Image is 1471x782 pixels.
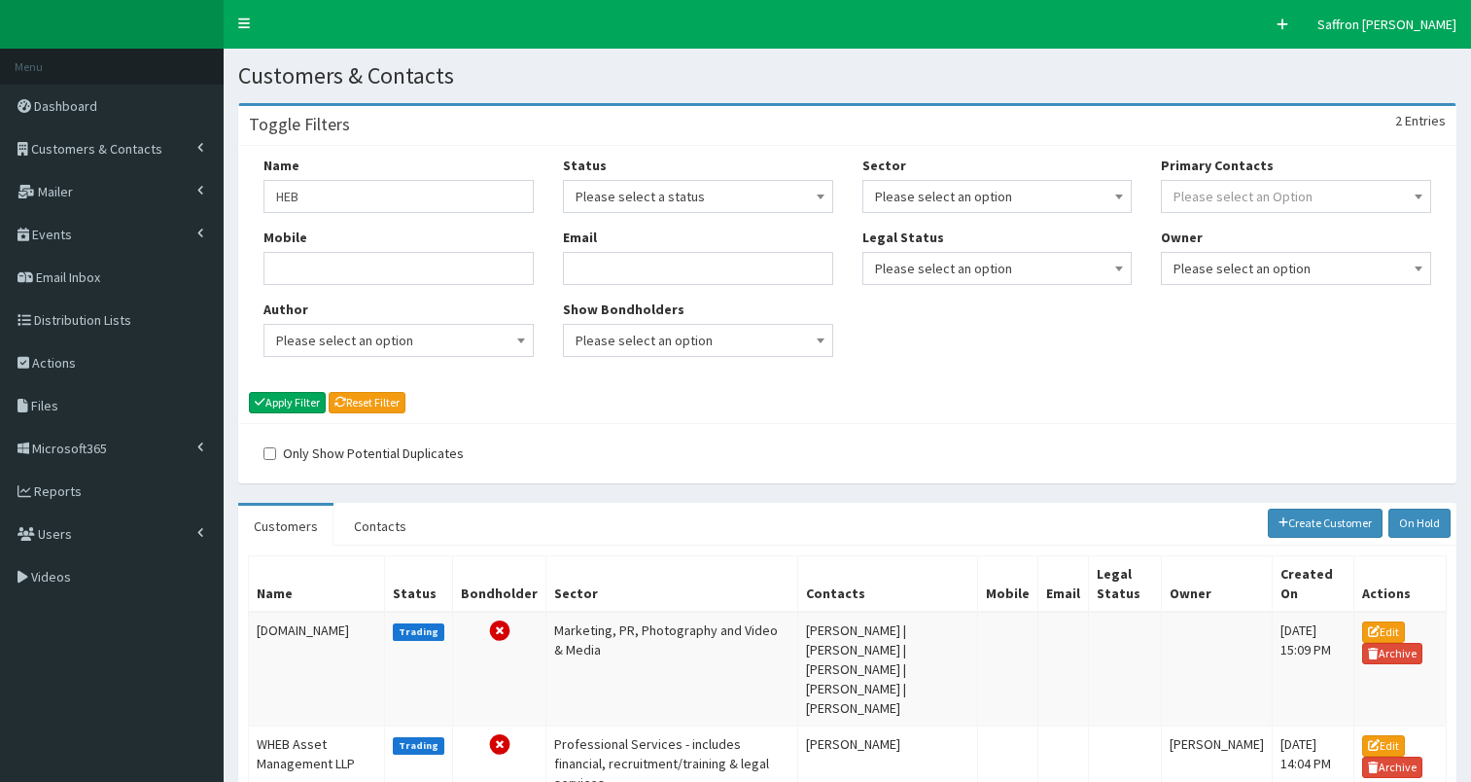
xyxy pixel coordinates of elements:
label: Owner [1161,228,1203,247]
th: Name [249,555,385,612]
th: Status [384,555,453,612]
th: Bondholder [453,555,546,612]
a: Create Customer [1268,509,1383,538]
span: Please select an option [875,255,1120,282]
th: Email [1037,555,1088,612]
span: Saffron [PERSON_NAME] [1317,16,1456,33]
span: Please select a status [576,183,821,210]
label: Primary Contacts [1161,156,1274,175]
span: Mailer [38,183,73,200]
h3: Toggle Filters [249,116,350,133]
th: Created On [1273,555,1354,612]
td: [DOMAIN_NAME] [249,612,385,727]
span: Please select an option [1173,255,1418,282]
label: Legal Status [862,228,944,247]
a: Archive [1362,757,1422,778]
label: Name [263,156,299,175]
span: Events [32,226,72,243]
span: Videos [31,568,71,586]
span: Please select an Option [1173,188,1313,205]
a: Customers [238,506,333,547]
th: Actions [1354,555,1447,612]
span: Please select a status [563,180,833,213]
a: Contacts [338,506,422,547]
label: Status [563,156,607,175]
span: Entries [1405,112,1446,129]
label: Trading [393,623,445,641]
label: Show Bondholders [563,300,684,319]
td: [PERSON_NAME] | [PERSON_NAME] | [PERSON_NAME] | [PERSON_NAME] | [PERSON_NAME] [798,612,978,727]
span: Distribution Lists [34,311,131,329]
th: Legal Status [1088,555,1161,612]
a: Edit [1362,622,1405,643]
span: Email Inbox [36,268,100,286]
label: Trading [393,737,445,755]
label: Author [263,300,308,319]
label: Mobile [263,228,307,247]
td: Marketing, PR, Photography and Video & Media [546,612,798,727]
span: Dashboard [34,97,97,115]
span: Please select an option [276,327,521,354]
button: Apply Filter [249,392,326,413]
h1: Customers & Contacts [238,63,1456,89]
span: Please select an option [875,183,1120,210]
label: Only Show Potential Duplicates [263,444,464,463]
span: Please select an option [1161,252,1431,285]
label: Email [563,228,597,247]
input: Only Show Potential Duplicates [263,447,276,460]
span: 2 [1395,112,1402,129]
span: Files [31,397,58,414]
th: Sector [546,555,798,612]
span: Please select an option [563,324,833,357]
th: Mobile [977,555,1037,612]
span: Microsoft365 [32,440,107,457]
span: Please select an option [862,180,1133,213]
th: Owner [1162,555,1273,612]
span: Actions [32,354,76,372]
a: Edit [1362,735,1405,757]
span: Please select an option [862,252,1133,285]
a: Reset Filter [329,392,405,413]
span: Customers & Contacts [31,140,162,158]
span: Reports [34,482,82,500]
span: Please select an option [263,324,534,357]
span: Users [38,525,72,543]
label: Sector [862,156,906,175]
span: Please select an option [576,327,821,354]
a: Archive [1362,643,1422,664]
td: [DATE] 15:09 PM [1273,612,1354,727]
a: On Hold [1388,509,1451,538]
th: Contacts [798,555,978,612]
